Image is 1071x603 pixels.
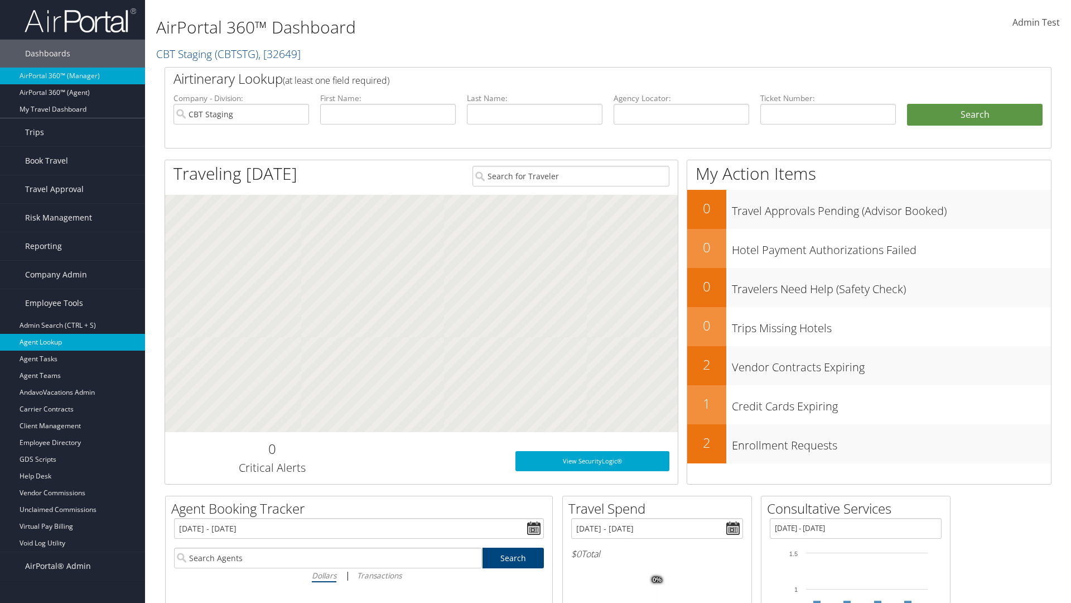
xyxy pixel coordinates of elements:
h3: Vendor Contracts Expiring [732,354,1051,375]
label: Company - Division: [173,93,309,104]
h3: Enrollment Requests [732,432,1051,453]
a: View SecurityLogic® [515,451,669,471]
h2: Travel Spend [568,499,751,518]
a: 2Vendor Contracts Expiring [687,346,1051,385]
a: 2Enrollment Requests [687,424,1051,463]
span: , [ 32649 ] [258,46,301,61]
h3: Travelers Need Help (Safety Check) [732,276,1051,297]
h3: Critical Alerts [173,460,370,476]
h1: My Action Items [687,162,1051,185]
span: Risk Management [25,204,92,232]
span: ( CBTSTG ) [215,46,258,61]
span: $0 [571,548,581,560]
a: 0Travel Approvals Pending (Advisor Booked) [687,190,1051,229]
tspan: 1.5 [789,551,798,557]
span: Book Travel [25,147,68,175]
button: Search [907,104,1043,126]
a: CBT Staging [156,46,301,61]
tspan: 1 [794,586,798,593]
span: Admin Test [1012,16,1060,28]
h2: 0 [173,439,370,458]
h3: Trips Missing Hotels [732,315,1051,336]
span: Trips [25,118,44,146]
h2: 0 [687,316,726,335]
h2: 2 [687,433,726,452]
a: 0Hotel Payment Authorizations Failed [687,229,1051,268]
h2: Airtinerary Lookup [173,69,969,88]
h2: Consultative Services [767,499,950,518]
h6: Total [571,548,743,560]
a: Admin Test [1012,6,1060,40]
span: Employee Tools [25,289,83,317]
h2: Agent Booking Tracker [171,499,552,518]
h3: Credit Cards Expiring [732,393,1051,414]
h2: 1 [687,394,726,413]
tspan: 0% [653,577,662,583]
input: Search for Traveler [472,166,669,186]
span: Company Admin [25,261,87,289]
span: (at least one field required) [283,74,389,87]
a: Search [483,548,544,568]
label: Ticket Number: [760,93,896,104]
i: Dollars [312,570,336,581]
span: Travel Approval [25,175,84,203]
input: Search Agents [174,548,482,568]
h1: AirPortal 360™ Dashboard [156,16,759,39]
h3: Travel Approvals Pending (Advisor Booked) [732,198,1051,219]
label: Last Name: [467,93,602,104]
label: First Name: [320,93,456,104]
h1: Traveling [DATE] [173,162,297,185]
a: 1Credit Cards Expiring [687,385,1051,424]
span: AirPortal® Admin [25,552,91,580]
a: 0Trips Missing Hotels [687,307,1051,346]
i: Transactions [357,570,402,581]
span: Reporting [25,232,62,260]
h3: Hotel Payment Authorizations Failed [732,237,1051,258]
div: | [174,568,544,582]
label: Agency Locator: [614,93,749,104]
h2: 0 [687,199,726,218]
span: Dashboards [25,40,70,68]
img: airportal-logo.png [25,7,136,33]
h2: 0 [687,238,726,257]
h2: 2 [687,355,726,374]
a: 0Travelers Need Help (Safety Check) [687,268,1051,307]
h2: 0 [687,277,726,296]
